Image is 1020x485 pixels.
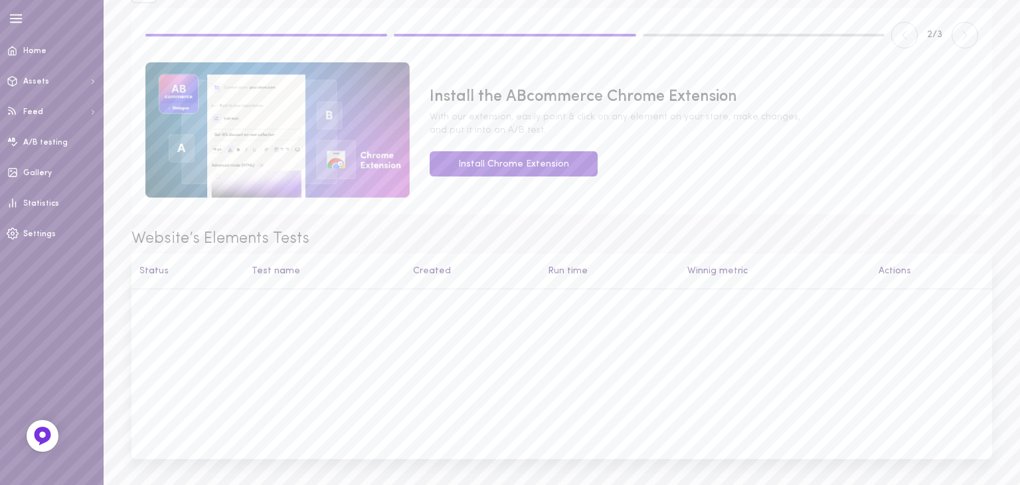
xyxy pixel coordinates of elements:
span: Statistics [23,200,59,208]
th: Run time [540,253,679,290]
th: Status [131,253,244,290]
span: Install the ABcommerce Chrome Extension [430,86,978,109]
span: Feed [23,108,43,116]
span: A/B testing [23,139,68,147]
img: img-1 [145,62,410,198]
span: Settings [23,230,56,238]
th: Actions [871,253,992,290]
span: Home [23,47,46,55]
span: Website’s Elements Tests [131,228,992,251]
span: With our extension, easily point & click on any element on your store, make changes, and put it i... [430,111,978,137]
th: Created [406,253,541,290]
span: 2 / 3 [927,29,942,42]
th: Test name [244,253,406,290]
span: Assets [23,78,49,86]
img: Feedback Button [33,426,52,446]
th: Winnig metric [679,253,871,290]
a: Install Chrome Extension [430,151,598,177]
span: Gallery [23,169,52,177]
